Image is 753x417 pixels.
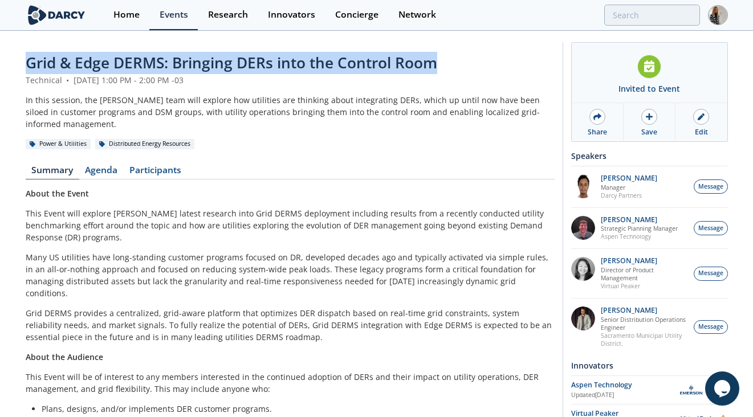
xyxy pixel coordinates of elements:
[26,371,555,395] p: This Event will be of interest to any members interested in the continued adoption of DERs and th...
[268,10,315,19] div: Innovators
[641,127,657,137] div: Save
[398,10,436,19] div: Network
[26,351,103,362] strong: About the Audience
[571,380,680,390] div: Aspen Technology
[618,83,680,95] div: Invited to Event
[601,282,687,290] p: Virtual Peaker
[571,257,595,281] img: 8160f632-77e6-40bd-9ce2-d8c8bb49c0dd
[601,183,657,191] p: Manager
[26,94,555,130] div: In this session, the [PERSON_NAME] team will explore how utilities are thinking about integrating...
[26,139,91,149] div: Power & Utilities
[571,216,595,240] img: accc9a8e-a9c1-4d58-ae37-132228efcf55
[208,10,248,19] div: Research
[571,391,680,400] div: Updated [DATE]
[26,307,555,343] p: Grid DERMS provides a centralized, grid-aware platform that optimizes DER dispatch based on real-...
[335,10,378,19] div: Concierge
[601,257,687,265] p: [PERSON_NAME]
[571,306,595,330] img: 7fca56e2-1683-469f-8840-285a17278393
[160,10,188,19] div: Events
[601,232,678,240] p: Aspen Technology
[680,385,728,395] img: Aspen Technology
[26,166,79,179] a: Summary
[601,216,678,224] p: [PERSON_NAME]
[695,127,708,137] div: Edit
[601,306,687,314] p: [PERSON_NAME]
[698,269,723,278] span: Message
[698,224,723,233] span: Message
[604,5,700,26] input: Advanced Search
[571,146,728,166] div: Speakers
[698,322,723,332] span: Message
[26,52,437,73] span: Grid & Edge DERMS: Bringing DERs into the Control Room
[601,191,657,199] p: Darcy Partners
[26,188,89,199] strong: About the Event
[26,74,555,86] div: Technical [DATE] 1:00 PM - 2:00 PM -03
[64,75,71,85] span: •
[694,320,728,334] button: Message
[42,403,547,415] li: Plans, designs, and/or implements DER customer programs.
[675,103,727,141] a: Edit
[571,355,728,375] div: Innovators
[601,316,687,332] p: Senior Distribution Operations Engineer
[26,5,88,25] img: logo-wide.svg
[698,182,723,191] span: Message
[694,179,728,194] button: Message
[694,221,728,235] button: Message
[694,267,728,281] button: Message
[601,332,687,347] p: Sacramento Municipal Utility District.
[601,224,678,232] p: Strategic Planning Manager
[124,166,188,179] a: Participants
[95,139,195,149] div: Distributed Energy Resources
[705,371,742,406] iframe: chat widget
[26,251,555,299] p: Many US utilities have long-standing customer programs focused on DR, developed decades ago and t...
[571,174,595,198] img: vRBZwDRnSTOrB1qTpmXr
[26,207,555,243] p: This Event will explore [PERSON_NAME] latest research into Grid DERMS deployment including result...
[571,380,728,400] a: Aspen Technology Updated[DATE] Aspen Technology
[79,166,124,179] a: Agenda
[708,5,728,25] img: Profile
[601,266,687,282] p: Director of Product Management
[113,10,140,19] div: Home
[601,174,657,182] p: [PERSON_NAME]
[588,127,607,137] div: Share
